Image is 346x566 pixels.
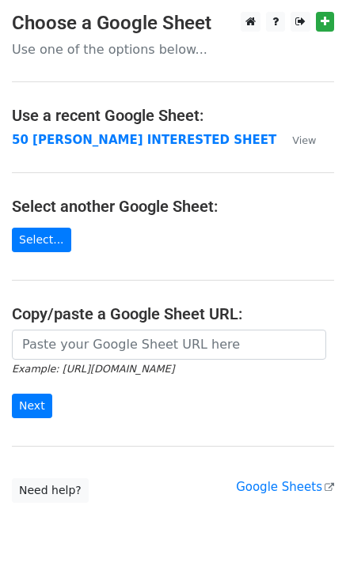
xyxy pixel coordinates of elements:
[12,133,276,147] a: 50 [PERSON_NAME] INTERESTED SHEET
[276,133,316,147] a: View
[12,478,89,503] a: Need help?
[236,480,334,494] a: Google Sheets
[292,134,316,146] small: View
[12,106,334,125] h4: Use a recent Google Sheet:
[12,304,334,323] h4: Copy/paste a Google Sheet URL:
[12,394,52,418] input: Next
[12,228,71,252] a: Select...
[12,330,326,360] input: Paste your Google Sheet URL here
[12,12,334,35] h3: Choose a Google Sheet
[12,363,174,375] small: Example: [URL][DOMAIN_NAME]
[12,197,334,216] h4: Select another Google Sheet:
[12,41,334,58] p: Use one of the options below...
